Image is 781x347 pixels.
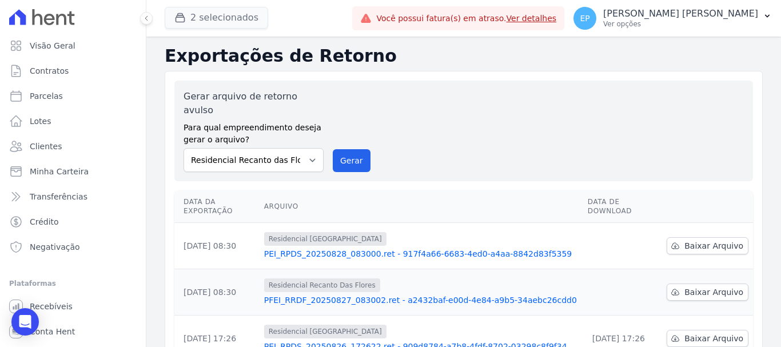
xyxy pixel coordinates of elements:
[184,117,324,146] label: Para qual empreendimento deseja gerar o arquivo?
[5,59,141,82] a: Contratos
[30,40,75,51] span: Visão Geral
[5,34,141,57] a: Visão Geral
[30,115,51,127] span: Lotes
[564,2,781,34] button: EP [PERSON_NAME] [PERSON_NAME] Ver opções
[684,240,743,252] span: Baixar Arquivo
[603,19,758,29] p: Ver opções
[264,325,386,338] span: Residencial [GEOGRAPHIC_DATA]
[684,333,743,344] span: Baixar Arquivo
[684,286,743,298] span: Baixar Arquivo
[603,8,758,19] p: [PERSON_NAME] [PERSON_NAME]
[507,14,557,23] a: Ver detalhes
[165,46,763,66] h2: Exportações de Retorno
[30,166,89,177] span: Minha Carteira
[667,284,748,301] a: Baixar Arquivo
[30,65,69,77] span: Contratos
[30,326,75,337] span: Conta Hent
[30,241,80,253] span: Negativação
[667,330,748,347] a: Baixar Arquivo
[264,232,386,246] span: Residencial [GEOGRAPHIC_DATA]
[30,191,87,202] span: Transferências
[30,141,62,152] span: Clientes
[5,295,141,318] a: Recebíveis
[174,269,260,316] td: [DATE] 08:30
[5,135,141,158] a: Clientes
[5,320,141,343] a: Conta Hent
[5,160,141,183] a: Minha Carteira
[30,301,73,312] span: Recebíveis
[174,190,260,223] th: Data da Exportação
[11,308,39,336] div: Open Intercom Messenger
[580,14,589,22] span: EP
[264,248,579,260] a: PEI_RPDS_20250828_083000.ret - 917f4a66-6683-4ed0-a4aa-8842d83f5359
[30,90,63,102] span: Parcelas
[264,294,579,306] a: PFEI_RRDF_20250827_083002.ret - a2432baf-e00d-4e84-a9b5-34aebc26cdd0
[30,216,59,228] span: Crédito
[9,277,137,290] div: Plataformas
[333,149,370,172] button: Gerar
[5,236,141,258] a: Negativação
[260,190,583,223] th: Arquivo
[5,85,141,107] a: Parcelas
[5,210,141,233] a: Crédito
[264,278,380,292] span: Residencial Recanto Das Flores
[174,223,260,269] td: [DATE] 08:30
[184,90,324,117] label: Gerar arquivo de retorno avulso
[376,13,556,25] span: Você possui fatura(s) em atraso.
[583,190,662,223] th: Data de Download
[667,237,748,254] a: Baixar Arquivo
[5,110,141,133] a: Lotes
[5,185,141,208] a: Transferências
[165,7,268,29] button: 2 selecionados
